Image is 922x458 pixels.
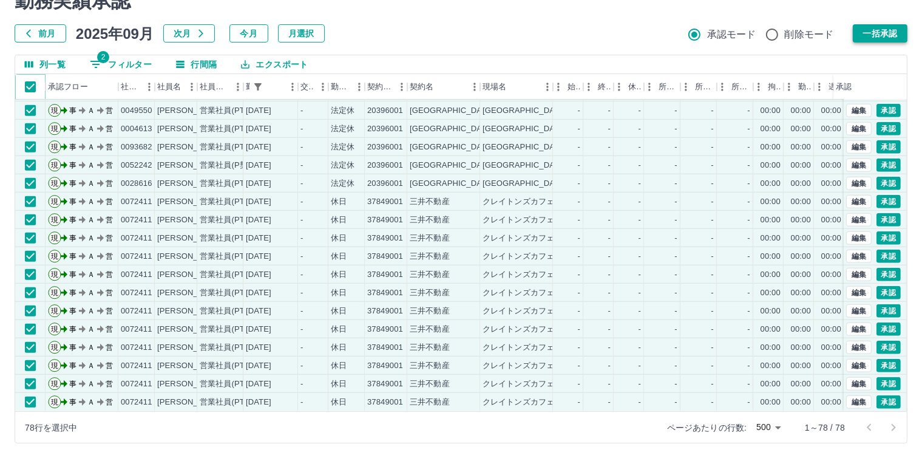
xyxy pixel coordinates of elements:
text: 事 [69,125,76,133]
div: [GEOGRAPHIC_DATA]立南[PERSON_NAME]小学校 [483,178,672,190]
div: [PERSON_NAME] [157,178,223,190]
div: 契約名 [410,74,433,100]
div: クレイトンズカフェ [483,251,554,262]
div: 500 [751,419,785,436]
text: Ａ [87,125,95,133]
text: 現 [51,106,58,115]
button: 編集 [846,359,872,372]
text: 現 [51,179,58,188]
div: - [608,105,611,117]
text: Ａ [87,179,95,188]
div: - [300,214,303,226]
div: - [711,160,714,171]
div: - [675,105,677,117]
div: 勤務区分 [331,74,350,100]
text: 事 [69,252,76,261]
div: 現場名 [480,74,553,100]
text: 営 [106,143,113,151]
div: - [748,142,750,153]
div: - [675,160,677,171]
div: - [578,160,580,171]
button: 承認 [876,359,901,372]
div: - [578,105,580,117]
div: 0072411 [121,233,152,244]
button: メニュー [283,78,302,96]
div: - [608,214,611,226]
div: 営業社員(PT契約) [200,123,263,135]
div: 所定開始 [644,74,680,100]
div: - [300,178,303,190]
div: 三井不動産 [410,233,450,244]
button: 承認 [876,268,901,281]
div: 20396001 [367,178,403,190]
div: - [608,123,611,135]
div: 勤務区分 [328,74,365,100]
text: 現 [51,234,58,242]
button: 編集 [846,213,872,227]
button: メニュー [466,78,484,96]
div: 営業社員(PT契約) [200,251,263,262]
button: エクスポート [231,55,317,73]
div: 社員名 [157,74,181,100]
div: 営業社員(PT契約) [200,105,263,117]
button: 承認 [876,159,901,172]
div: - [675,214,677,226]
button: 編集 [846,268,872,281]
div: - [300,196,303,208]
div: 三井不動産 [410,196,450,208]
div: 00:00 [821,142,841,153]
div: 休日 [331,214,347,226]
div: 交通費 [298,74,328,100]
div: [PERSON_NAME] [157,269,223,281]
text: Ａ [87,161,95,169]
button: 編集 [846,377,872,391]
div: - [675,142,677,153]
div: - [711,251,714,262]
div: - [608,233,611,244]
div: [DATE] [246,178,271,190]
div: - [300,105,303,117]
div: 0004613 [121,123,152,135]
div: クレイトンズカフェ [483,196,554,208]
div: 休日 [331,196,347,208]
div: クレイトンズカフェ [483,214,554,226]
div: [GEOGRAPHIC_DATA]立南[PERSON_NAME]小学校 [483,160,672,171]
div: - [675,196,677,208]
button: 編集 [846,195,872,208]
div: 社員区分 [200,74,229,100]
button: メニュー [140,78,158,96]
div: - [748,160,750,171]
div: [GEOGRAPHIC_DATA] [410,105,493,117]
text: 現 [51,125,58,133]
div: 0072411 [121,269,152,281]
div: 始業 [568,74,581,100]
div: 00:00 [821,233,841,244]
div: - [300,233,303,244]
text: 事 [69,179,76,188]
div: - [711,105,714,117]
div: - [748,196,750,208]
div: - [675,178,677,190]
div: - [748,105,750,117]
div: - [300,251,303,262]
button: 承認 [876,140,901,154]
div: 00:00 [791,251,811,262]
div: 20396001 [367,123,403,135]
button: メニュー [229,78,247,96]
div: 00:00 [821,123,841,135]
div: [GEOGRAPHIC_DATA] [410,142,493,153]
text: 営 [106,179,113,188]
div: 承認 [836,74,852,100]
div: [PERSON_NAME] [157,196,223,208]
div: 00:00 [821,178,841,190]
div: [GEOGRAPHIC_DATA]立南[PERSON_NAME]小学校 [483,105,672,117]
div: 00:00 [821,160,841,171]
div: 勤務 [784,74,814,100]
div: 0072411 [121,196,152,208]
div: - [578,123,580,135]
button: 編集 [846,231,872,245]
div: - [639,123,641,135]
div: [PERSON_NAME] [157,160,223,171]
div: - [639,233,641,244]
div: - [711,142,714,153]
